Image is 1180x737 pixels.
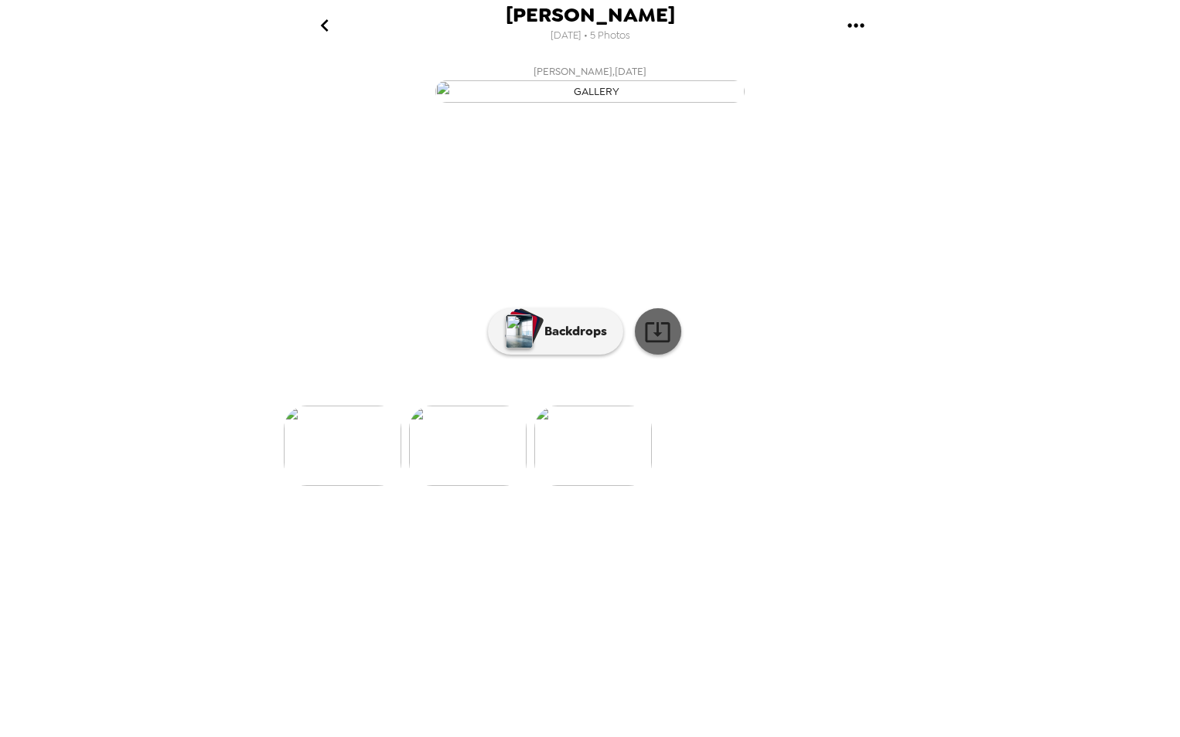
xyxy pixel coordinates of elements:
img: gallery [409,406,527,486]
img: gallery [534,406,652,486]
p: Backdrops [537,322,607,341]
img: gallery [435,80,745,103]
button: Backdrops [488,308,623,355]
span: [DATE] • 5 Photos [551,25,630,46]
span: [PERSON_NAME] , [DATE] [534,63,646,80]
img: gallery [284,406,401,486]
span: [PERSON_NAME] [506,5,675,25]
button: [PERSON_NAME],[DATE] [281,58,899,107]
